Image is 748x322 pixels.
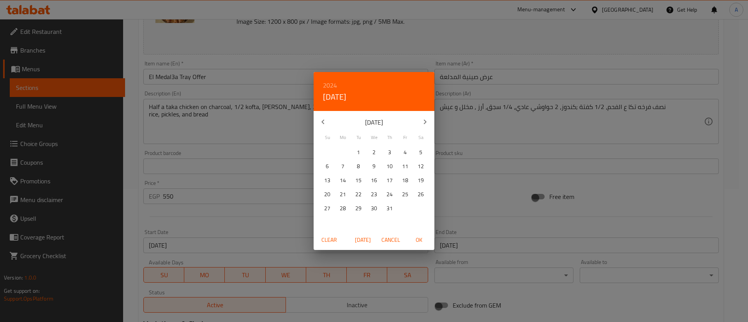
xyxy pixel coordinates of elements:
[323,91,346,103] button: [DATE]
[418,176,424,185] p: 19
[357,148,360,157] p: 1
[414,145,428,159] button: 5
[414,187,428,201] button: 26
[398,159,412,173] button: 11
[367,173,381,187] button: 16
[418,162,424,171] p: 12
[340,190,346,199] p: 21
[350,233,375,247] button: [DATE]
[383,173,397,187] button: 17
[406,233,431,247] button: OK
[351,201,365,215] button: 29
[320,187,334,201] button: 20
[383,187,397,201] button: 24
[414,159,428,173] button: 12
[404,148,407,157] p: 4
[351,134,365,141] span: Tu
[402,162,408,171] p: 11
[372,162,376,171] p: 9
[383,134,397,141] span: Th
[351,187,365,201] button: 22
[336,159,350,173] button: 7
[371,204,377,213] p: 30
[357,162,360,171] p: 8
[355,190,362,199] p: 22
[398,145,412,159] button: 4
[324,190,330,199] p: 20
[353,235,372,245] span: [DATE]
[355,204,362,213] p: 29
[341,162,344,171] p: 7
[372,148,376,157] p: 2
[320,235,339,245] span: Clear
[371,176,377,185] p: 16
[367,159,381,173] button: 9
[398,187,412,201] button: 25
[383,145,397,159] button: 3
[320,134,334,141] span: Su
[332,118,416,127] p: [DATE]
[386,162,393,171] p: 10
[340,204,346,213] p: 28
[340,176,346,185] p: 14
[383,159,397,173] button: 10
[418,190,424,199] p: 26
[351,145,365,159] button: 1
[419,148,422,157] p: 5
[383,201,397,215] button: 31
[409,235,428,245] span: OK
[414,173,428,187] button: 19
[402,176,408,185] p: 18
[398,134,412,141] span: Fr
[320,173,334,187] button: 13
[336,173,350,187] button: 14
[386,204,393,213] p: 31
[367,145,381,159] button: 2
[367,187,381,201] button: 23
[388,148,391,157] p: 3
[351,159,365,173] button: 8
[317,233,342,247] button: Clear
[386,190,393,199] p: 24
[351,173,365,187] button: 15
[324,176,330,185] p: 13
[402,190,408,199] p: 25
[371,190,377,199] p: 23
[320,201,334,215] button: 27
[326,162,329,171] p: 6
[381,235,400,245] span: Cancel
[355,176,362,185] p: 15
[323,80,337,91] button: 2024
[386,176,393,185] p: 17
[414,134,428,141] span: Sa
[320,159,334,173] button: 6
[398,173,412,187] button: 18
[336,201,350,215] button: 28
[336,134,350,141] span: Mo
[378,233,403,247] button: Cancel
[324,204,330,213] p: 27
[367,201,381,215] button: 30
[367,134,381,141] span: We
[336,187,350,201] button: 21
